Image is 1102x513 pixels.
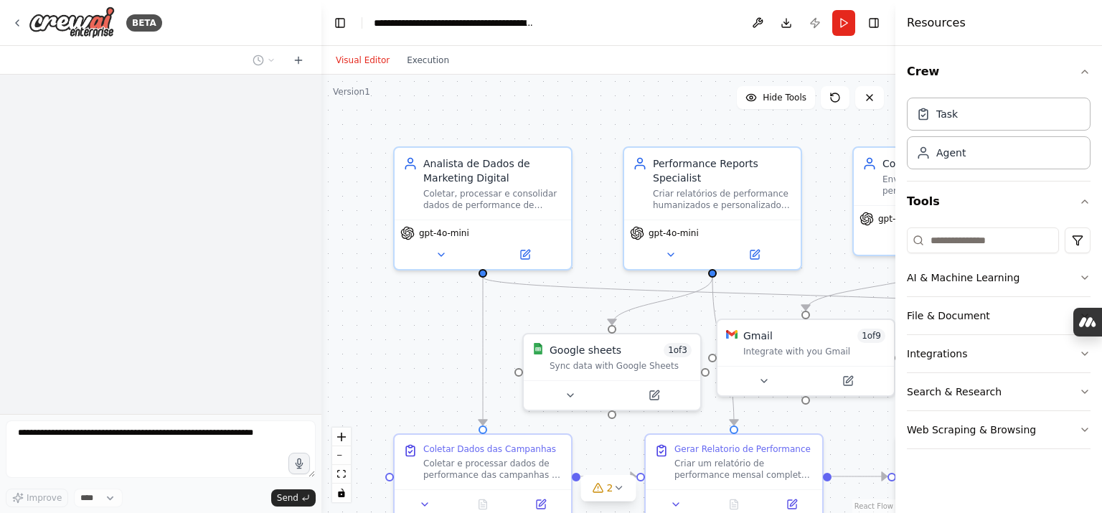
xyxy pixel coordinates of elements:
div: Crew [907,92,1091,181]
button: Crew [907,52,1091,92]
button: Tools [907,182,1091,222]
div: Task [936,107,958,121]
g: Edge from 33ae35cd-86c1-4898-8af7-2a43aefcf44a to 1951761a-3c83-4a8c-a15e-c4b7e7355532 [705,277,741,425]
h4: Resources [907,14,966,32]
div: BETA [126,14,162,32]
div: Google sheets [550,343,621,357]
a: React Flow attribution [854,502,893,510]
div: Analista de Dados de Marketing Digital [423,156,562,185]
span: Hide Tools [763,92,806,103]
button: Execution [398,52,458,69]
span: gpt-4o-mini [878,213,928,225]
div: Coletar, processar e consolidar dados de performance de campanhas de Google Ads e Facebook Ads pa... [423,188,562,211]
button: Open in side panel [613,387,694,404]
div: Gmail [743,329,773,343]
div: React Flow controls [332,428,351,502]
span: Number of enabled actions [664,343,692,357]
span: gpt-4o-mini [649,227,699,239]
button: File & Document [907,297,1091,334]
button: No output available [704,496,765,513]
img: Google Sheets [532,343,544,354]
button: No output available [453,496,514,513]
div: Analista de Dados de Marketing DigitalColetar, processar e consolidar dados de performance de cam... [393,146,573,270]
div: Criar relatórios de performance humanizados e personalizados para {cliente}, transformando dados ... [653,188,792,211]
button: AI & Machine Learning [907,259,1091,296]
span: 2 [607,481,613,495]
button: Open in side panel [516,496,565,513]
button: Hide left sidebar [330,13,350,33]
button: 2 [581,475,636,502]
button: Hide right sidebar [864,13,884,33]
span: gpt-4o-mini [419,227,469,239]
button: Integrations [907,335,1091,372]
div: Communications ManagerEnviar relatórios mensais de performance para {cliente} através do canal ma... [852,146,1032,256]
g: Edge from 8f2ae522-6b5b-41c2-9249-e712ab659ef0 to 836dfd88-537d-4d4d-ba2e-6fa0f1a34d72 [476,277,490,425]
img: Logo [29,6,115,39]
button: Web Scraping & Browsing [907,411,1091,448]
g: Edge from 95a3f5cb-7287-46d5-8930-17d18c990c8b to 6902fcfe-d497-4ee2-955b-fa5be5617106 [799,263,949,310]
div: Performance Reports Specialist [653,156,792,185]
div: Criar um relatório de performance mensal completo e humanizado para {cliente}, transformando os d... [674,458,814,481]
button: zoom out [332,446,351,465]
div: Version 1 [333,86,370,98]
button: toggle interactivity [332,484,351,502]
div: Performance Reports SpecialistCriar relatórios de performance humanizados e personalizados para {... [623,146,802,270]
button: Send [271,489,316,507]
g: Edge from 33ae35cd-86c1-4898-8af7-2a43aefcf44a to 338531e0-4637-484b-8604-f73922e3c01e [605,277,720,324]
button: Open in side panel [484,246,565,263]
g: Edge from 1951761a-3c83-4a8c-a15e-c4b7e7355532 to bd2edf01-6e6d-4d00-b186-21279427a7d0 [832,469,887,484]
button: Switch to previous chat [247,52,281,69]
div: Enviar relatórios mensais de performance para {cliente} através do canal mais adequado (WhatsApp ... [882,174,1022,197]
button: Open in side panel [807,372,888,390]
div: Gerar Relatorio de Performance [674,443,811,455]
div: Agent [936,146,966,160]
span: Number of enabled actions [857,329,885,343]
button: Open in side panel [767,496,816,513]
button: Hide Tools [737,86,815,109]
button: Click to speak your automation idea [288,453,310,474]
button: Open in side panel [714,246,795,263]
div: Communications Manager [882,156,1022,171]
div: Coletar Dados das Campanhas [423,443,556,455]
div: Sync data with Google Sheets [550,360,692,372]
button: zoom in [332,428,351,446]
img: Gmail [726,329,738,340]
button: fit view [332,465,351,484]
span: Improve [27,492,62,504]
button: Improve [6,489,68,507]
button: Visual Editor [327,52,398,69]
span: Send [277,492,298,504]
button: Search & Research [907,373,1091,410]
g: Edge from 8f2ae522-6b5b-41c2-9249-e712ab659ef0 to 91b626bd-3ae1-4784-8fdc-2167ed0d7e9d [476,277,1042,310]
div: Coletar e processar dados de performance das campanhas de Google Ads e Facebook Ads para {cliente... [423,458,562,481]
g: Edge from 836dfd88-537d-4d4d-ba2e-6fa0f1a34d72 to 1951761a-3c83-4a8c-a15e-c4b7e7355532 [580,469,636,484]
div: GmailGmail1of9Integrate with you Gmail [716,319,895,397]
nav: breadcrumb [374,16,535,30]
div: Google SheetsGoogle sheets1of3Sync data with Google Sheets [522,333,702,411]
button: Start a new chat [287,52,310,69]
div: Tools [907,222,1091,461]
div: Integrate with you Gmail [743,346,885,357]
